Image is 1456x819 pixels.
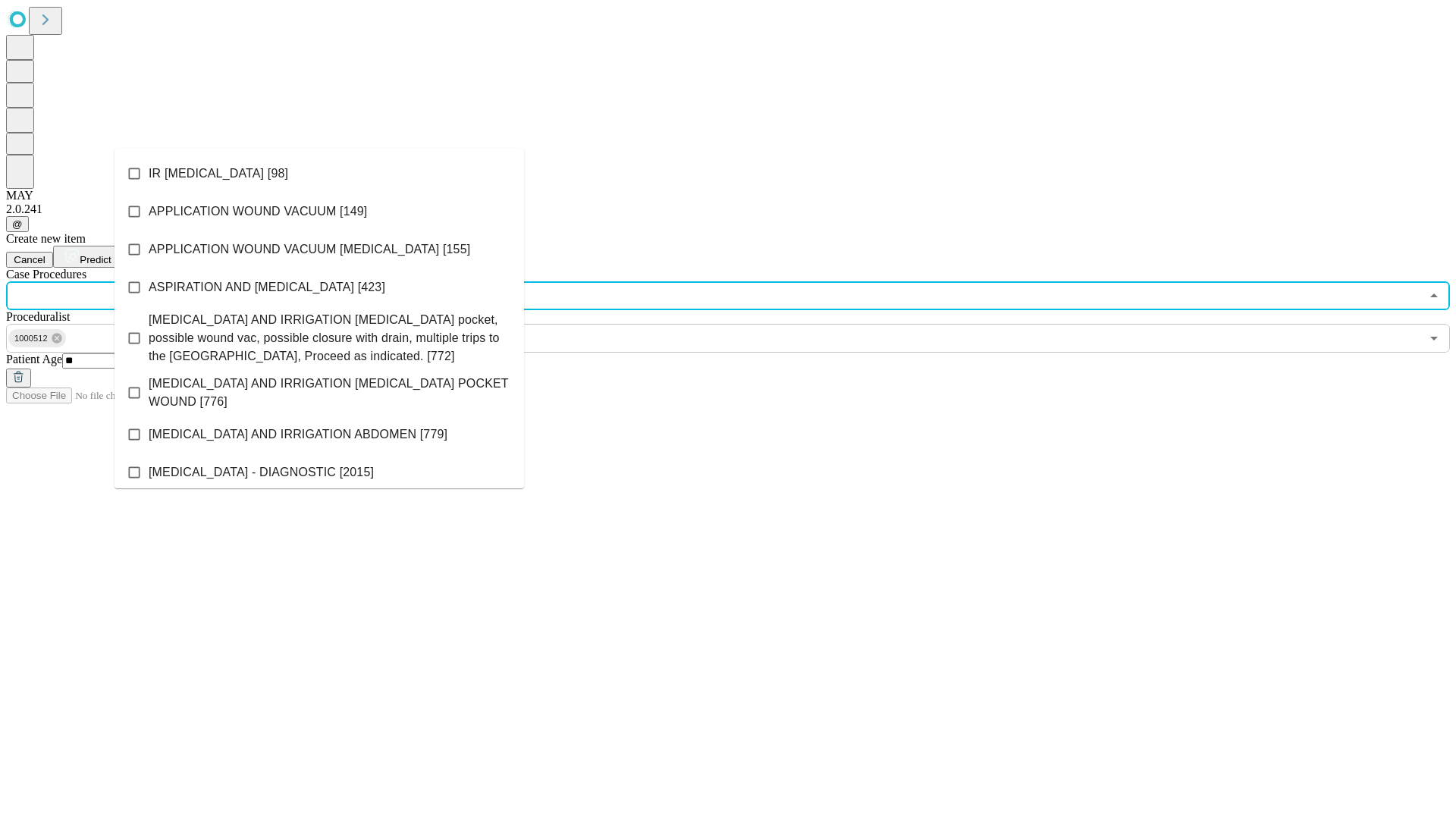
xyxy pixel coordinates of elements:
span: @ [12,218,23,230]
div: MAY [6,189,1450,202]
button: Cancel [6,252,53,268]
span: IR [MEDICAL_DATA] [98] [149,165,288,183]
button: Predict [53,246,123,268]
span: APPLICATION WOUND VACUUM [149] [149,202,367,221]
span: [MEDICAL_DATA] AND IRRIGATION [MEDICAL_DATA] POCKET WOUND [776] [149,375,512,411]
span: [MEDICAL_DATA] - DIAGNOSTIC [2015] [149,463,374,482]
span: [MEDICAL_DATA] AND IRRIGATION ABDOMEN [779] [149,425,447,444]
span: Scheduled Procedure [6,268,86,281]
span: ASPIRATION AND [MEDICAL_DATA] [423] [149,278,385,297]
div: 2.0.241 [6,202,1450,216]
button: @ [6,216,29,232]
span: [MEDICAL_DATA] AND IRRIGATION [MEDICAL_DATA] pocket, possible wound vac, possible closure with dr... [149,311,512,366]
span: Create new item [6,232,86,245]
span: Proceduralist [6,310,70,323]
span: 1000512 [8,330,54,347]
button: Open [1423,328,1445,349]
span: Cancel [14,254,45,265]
span: Predict [80,254,111,265]
span: APPLICATION WOUND VACUUM [MEDICAL_DATA] [155] [149,240,470,259]
button: Close [1423,285,1445,306]
span: Patient Age [6,353,62,366]
div: 1000512 [8,329,66,347]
